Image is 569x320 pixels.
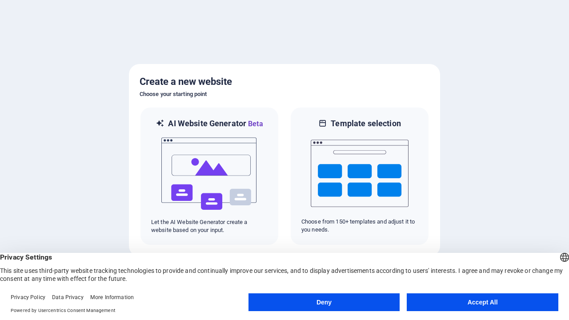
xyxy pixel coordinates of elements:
[160,129,258,218] img: ai
[246,120,263,128] span: Beta
[168,118,263,129] h6: AI Website Generator
[140,75,429,89] h5: Create a new website
[140,89,429,100] h6: Choose your starting point
[331,118,401,129] h6: Template selection
[151,218,268,234] p: Let the AI Website Generator create a website based on your input.
[301,218,418,234] p: Choose from 150+ templates and adjust it to you needs.
[290,107,429,246] div: Template selectionChoose from 150+ templates and adjust it to you needs.
[140,107,279,246] div: AI Website GeneratorBetaaiLet the AI Website Generator create a website based on your input.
